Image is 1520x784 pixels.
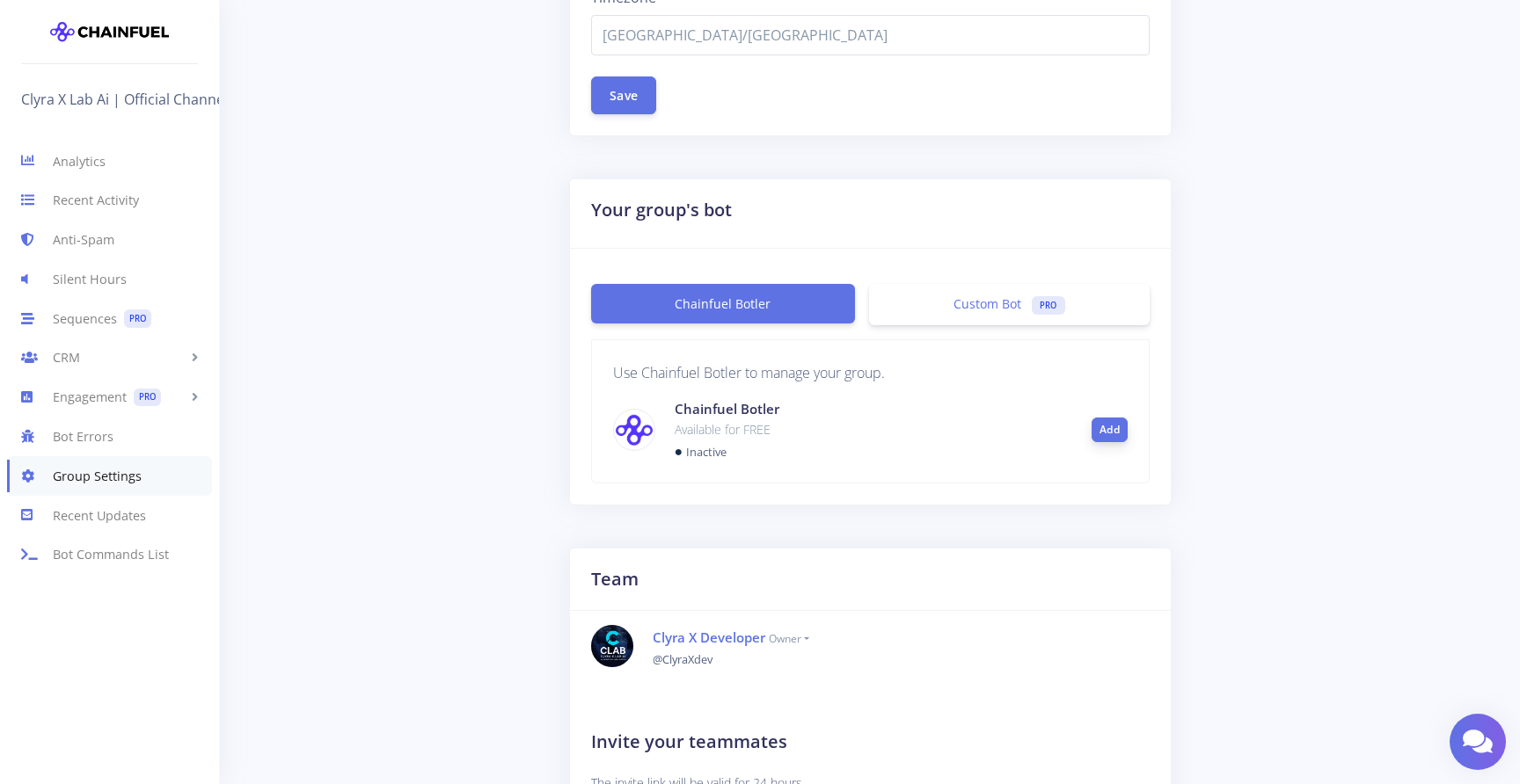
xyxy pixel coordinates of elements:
button: Save [591,76,656,114]
img: ClyraXdev Photo [591,625,633,667]
span: ● [675,441,683,461]
a: Clyra X Developer [653,628,765,646]
small: @ClyraXdev [653,651,712,667]
a: Clyra X Lab Ai | Official Channel Group [21,85,285,113]
span: PRO [1032,296,1064,315]
h2: Your group's bot [591,197,1150,223]
span: Custom Bot [954,295,1021,312]
a: Group Settings [7,456,212,496]
small: owner [769,631,809,646]
span: Africa/Abidjan [603,25,1138,46]
a: Chainfuel Botler [591,284,856,323]
p: Available for FREE [675,419,1065,440]
span: Africa/Abidjan [591,15,1150,55]
small: Inactive [686,444,727,460]
p: Use Chainfuel Botler to manage your group. [613,361,1128,385]
img: Chainfuel Botler [614,413,654,446]
h2: Team [591,566,1150,592]
span: PRO [134,388,161,407]
h4: Chainfuel Botler [675,399,1065,419]
img: chainfuel-logo [50,14,169,49]
span: PRO [124,309,151,328]
button: Add [1092,417,1128,442]
h2: Invite your teammates [591,729,1150,755]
